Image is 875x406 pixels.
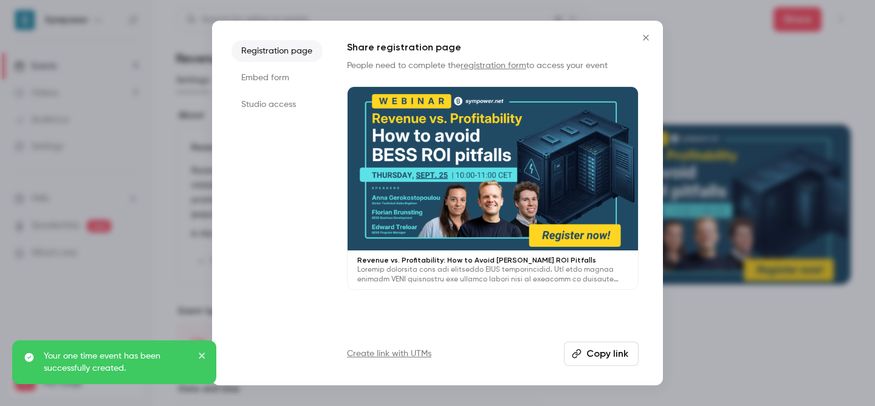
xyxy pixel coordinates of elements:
[634,26,658,50] button: Close
[232,67,323,89] li: Embed form
[232,40,323,62] li: Registration page
[564,342,639,366] button: Copy link
[357,255,628,265] p: Revenue vs. Profitability: How to Avoid [PERSON_NAME] ROI Pitfalls
[44,350,190,374] p: Your one time event has been successfully created.
[461,61,526,70] a: registration form
[232,94,323,115] li: Studio access
[347,348,431,360] a: Create link with UTMs
[198,350,207,365] button: close
[347,60,639,72] p: People need to complete the to access your event
[347,40,639,55] h1: Share registration page
[347,86,639,290] a: Revenue vs. Profitability: How to Avoid [PERSON_NAME] ROI PitfallsLoremip dolorsita cons adi elit...
[357,265,628,284] p: Loremip dolorsita cons adi elitseddo EIUS temporincidid. Utl etdo magnaa enimadm VENI quisnostru ...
